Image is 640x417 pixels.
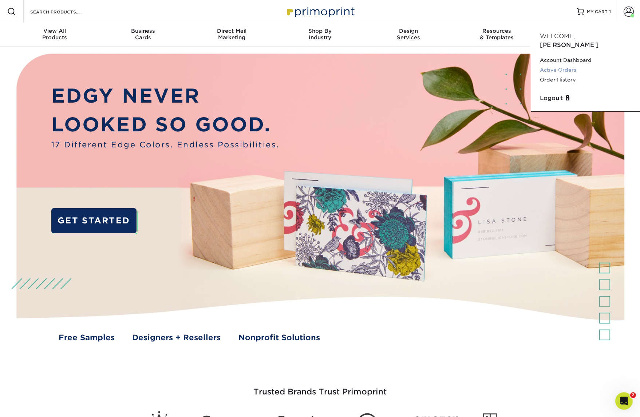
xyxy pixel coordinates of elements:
[453,28,541,34] span: Resources
[2,395,62,414] iframe: Google Customer Reviews
[132,332,221,343] a: Designers + Resellers
[364,28,453,34] span: Design
[99,23,187,47] a: BusinessCards
[453,23,541,47] a: Resources& Templates
[51,110,280,139] p: LOOKED SO GOOD.
[11,28,99,34] span: View All
[99,28,187,34] span: Business
[587,9,608,15] span: MY CART
[630,392,636,398] span: 2
[615,392,633,410] iframe: Intercom live chat
[540,94,631,103] a: Logout
[51,139,280,151] span: 17 Different Edge Colors. Endless Possibilities.
[540,33,575,40] span: Welcome,
[540,65,631,75] a: Active Orders
[187,23,276,47] a: Direct MailMarketing
[364,23,453,47] a: DesignServices
[540,55,631,65] a: Account Dashboard
[51,82,280,110] p: EDGY NEVER
[99,28,187,41] div: Cards
[11,28,99,41] div: Products
[609,9,611,14] span: 1
[29,7,100,16] input: SEARCH PRODUCTS.....
[51,208,137,233] a: GET STARTED
[276,23,364,47] a: Shop ByIndustry
[284,4,356,19] img: Primoprint
[187,28,276,41] div: Marketing
[276,28,364,34] span: Shop By
[540,41,599,48] span: [PERSON_NAME]
[453,28,541,41] div: & Templates
[107,370,533,405] h3: Trusted Brands Trust Primoprint
[187,28,276,34] span: Direct Mail
[540,75,631,85] a: Order History
[59,332,115,343] a: Free Samples
[11,23,99,47] a: View AllProducts
[364,28,453,41] div: Services
[276,28,364,41] div: Industry
[238,332,320,343] a: Nonprofit Solutions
